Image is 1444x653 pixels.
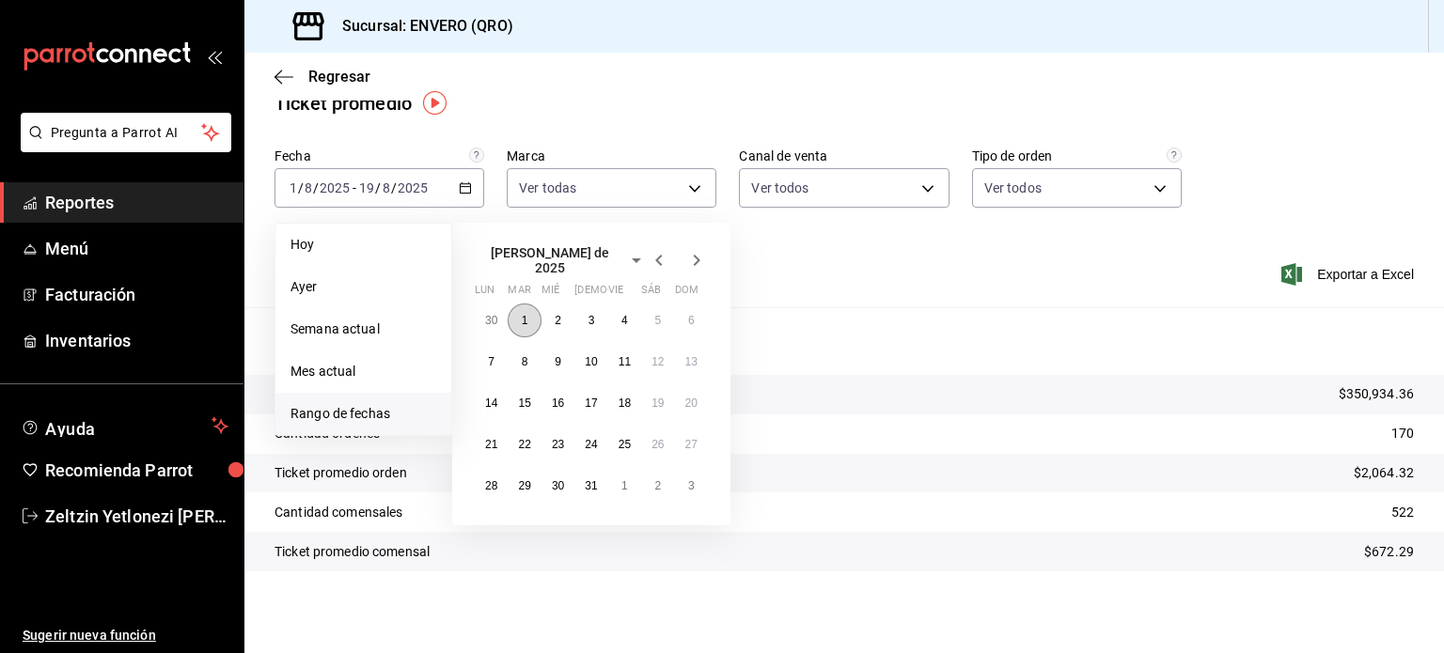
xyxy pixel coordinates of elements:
[651,438,664,451] abbr: 26 de julio de 2025
[1391,503,1414,522] p: 522
[319,180,351,195] input: ----
[751,179,808,197] span: Ver todos
[518,438,530,451] abbr: 22 de julio de 2025
[1364,542,1414,562] p: $672.29
[972,149,1182,163] label: Tipo de orden
[488,355,494,368] abbr: 7 de julio de 2025
[608,303,641,337] button: 4 de julio de 2025
[508,386,541,420] button: 15 de julio de 2025
[574,386,607,420] button: 17 de julio de 2025
[1391,424,1414,443] p: 170
[475,386,508,420] button: 14 de julio de 2025
[608,345,641,379] button: 11 de julio de 2025
[290,404,436,424] span: Rango de fechas
[621,314,628,327] abbr: 4 de julio de 2025
[654,479,661,492] abbr: 2 de agosto de 2025
[641,428,674,461] button: 26 de julio de 2025
[641,469,674,503] button: 2 de agosto de 2025
[608,428,641,461] button: 25 de julio de 2025
[585,438,597,451] abbr: 24 de julio de 2025
[508,345,541,379] button: 8 de julio de 2025
[688,479,695,492] abbr: 3 de agosto de 2025
[675,469,708,503] button: 3 de agosto de 2025
[641,345,674,379] button: 12 de julio de 2025
[619,438,631,451] abbr: 25 de julio de 2025
[984,179,1042,197] span: Ver todos
[641,386,674,420] button: 19 de julio de 2025
[552,479,564,492] abbr: 30 de julio de 2025
[541,303,574,337] button: 2 de julio de 2025
[469,148,484,163] svg: Información delimitada a máximo 62 días.
[688,314,695,327] abbr: 6 de julio de 2025
[391,180,397,195] span: /
[207,49,222,64] button: open_drawer_menu
[619,355,631,368] abbr: 11 de julio de 2025
[541,345,574,379] button: 9 de julio de 2025
[475,245,625,275] span: [PERSON_NAME] de 2025
[555,314,561,327] abbr: 2 de julio de 2025
[475,469,508,503] button: 28 de julio de 2025
[275,463,407,483] p: Ticket promedio orden
[619,396,631,410] abbr: 18 de julio de 2025
[675,284,698,303] abbr: domingo
[289,180,298,195] input: --
[290,319,436,339] span: Semana actual
[475,303,508,337] button: 30 de junio de 2025
[651,355,664,368] abbr: 12 de julio de 2025
[275,89,412,117] div: Ticket promedio
[651,396,664,410] abbr: 19 de julio de 2025
[475,428,508,461] button: 21 de julio de 2025
[51,123,202,143] span: Pregunta a Parrot AI
[485,396,497,410] abbr: 14 de julio de 2025
[1167,148,1182,163] svg: Todas las órdenes contabilizan 1 comensal a excepción de órdenes de mesa con comensales obligator...
[552,438,564,451] abbr: 23 de julio de 2025
[508,303,541,337] button: 1 de julio de 2025
[485,438,497,451] abbr: 21 de julio de 2025
[675,345,708,379] button: 13 de julio de 2025
[541,428,574,461] button: 23 de julio de 2025
[508,284,530,303] abbr: martes
[327,15,513,38] h3: Sucursal: ENVERO (QRO)
[685,355,698,368] abbr: 13 de julio de 2025
[522,314,528,327] abbr: 1 de julio de 2025
[290,277,436,297] span: Ayer
[275,68,370,86] button: Regresar
[45,504,228,529] span: Zeltzin Yetlonezi [PERSON_NAME]
[21,113,231,152] button: Pregunta a Parrot AI
[290,362,436,381] span: Mes actual
[382,180,391,195] input: --
[275,503,403,522] p: Cantidad comensales
[589,314,595,327] abbr: 3 de julio de 2025
[508,469,541,503] button: 29 de julio de 2025
[621,479,628,492] abbr: 1 de agosto de 2025
[304,180,313,195] input: --
[23,626,228,645] span: Sugerir nueva función
[519,179,576,197] span: Ver todas
[275,542,430,562] p: Ticket promedio comensal
[397,180,429,195] input: ----
[608,386,641,420] button: 18 de julio de 2025
[475,245,648,275] button: [PERSON_NAME] de 2025
[574,469,607,503] button: 31 de julio de 2025
[685,438,698,451] abbr: 27 de julio de 2025
[574,284,685,303] abbr: jueves
[275,149,484,163] label: Fecha
[475,284,494,303] abbr: lunes
[353,180,356,195] span: -
[574,303,607,337] button: 3 de julio de 2025
[485,314,497,327] abbr: 30 de junio de 2025
[1339,384,1414,404] p: $350,934.36
[608,284,623,303] abbr: viernes
[541,386,574,420] button: 16 de julio de 2025
[685,396,698,410] abbr: 20 de julio de 2025
[290,235,436,255] span: Hoy
[423,91,447,115] button: Tooltip marker
[375,180,381,195] span: /
[555,355,561,368] abbr: 9 de julio de 2025
[641,284,661,303] abbr: sábado
[541,284,559,303] abbr: miércoles
[1285,263,1414,286] button: Exportar a Excel
[45,282,228,307] span: Facturación
[552,396,564,410] abbr: 16 de julio de 2025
